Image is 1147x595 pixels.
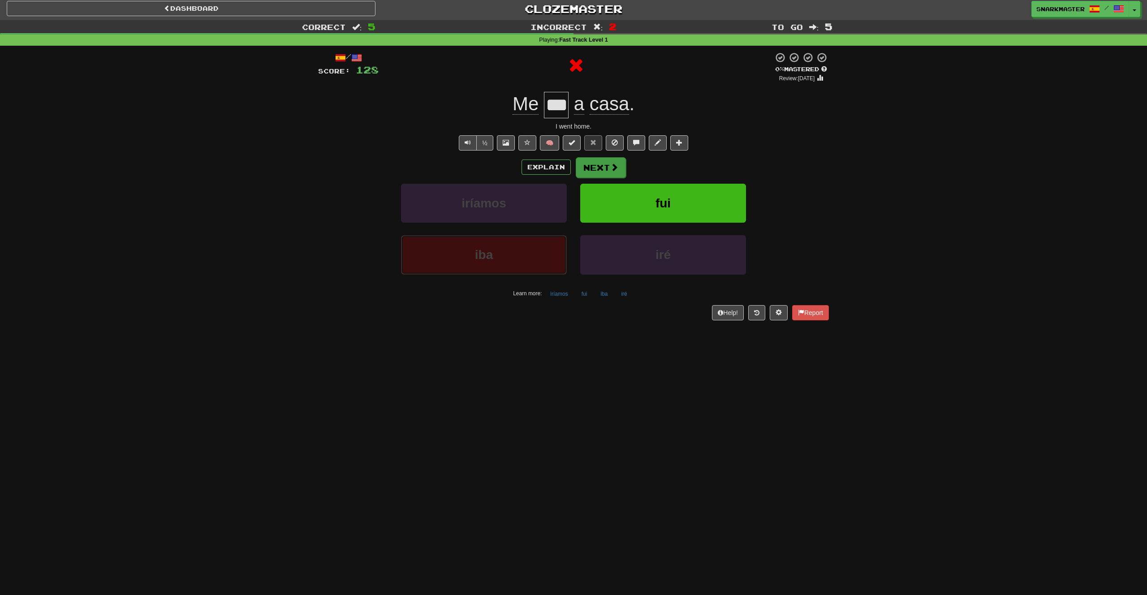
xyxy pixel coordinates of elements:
div: Mastered [773,65,829,73]
span: 0 % [775,65,784,73]
span: 5 [368,21,375,32]
div: Text-to-speech controls [457,135,493,151]
button: Favorite sentence (alt+f) [518,135,536,151]
span: iríamos [461,196,506,210]
button: fui [580,184,746,223]
span: iré [655,248,671,262]
button: Add to collection (alt+a) [670,135,688,151]
div: I went home. [318,122,829,131]
span: To go [772,22,803,31]
button: iríamos [401,184,567,223]
button: Reset to 0% Mastered (alt+r) [584,135,602,151]
button: Next [576,157,626,178]
span: snarkmaster [1036,5,1085,13]
span: 128 [356,64,379,75]
button: Ignore sentence (alt+i) [606,135,624,151]
div: / [318,52,379,63]
a: Clozemaster [389,1,758,17]
span: 5 [825,21,832,32]
button: Play sentence audio (ctl+space) [459,135,477,151]
button: iríamos [545,287,573,301]
button: Set this sentence to 100% Mastered (alt+m) [563,135,581,151]
span: fui [655,196,671,210]
small: Learn more: [513,290,542,297]
span: 2 [609,21,617,32]
button: iré [580,235,746,274]
span: : [593,23,603,31]
span: : [809,23,819,31]
span: Incorrect [530,22,587,31]
button: 🧠 [540,135,559,151]
span: Me [513,93,539,115]
span: casa [590,93,630,115]
button: Explain [522,160,571,175]
span: . [569,93,634,115]
button: Help! [712,305,744,320]
button: iré [616,287,632,301]
button: iba [595,287,612,301]
span: Correct [302,22,346,31]
button: iba [401,235,567,274]
strong: Fast Track Level 1 [559,37,608,43]
span: a [574,93,584,115]
button: Show image (alt+x) [497,135,515,151]
button: Round history (alt+y) [748,305,765,320]
button: fui [577,287,592,301]
span: Score: [318,67,350,75]
a: Dashboard [7,1,375,16]
button: ½ [476,135,493,151]
small: Review: [DATE] [779,75,815,82]
span: / [1104,4,1109,11]
span: iba [475,248,493,262]
span: : [352,23,362,31]
button: Edit sentence (alt+d) [649,135,667,151]
a: snarkmaster / [1031,1,1129,17]
button: Discuss sentence (alt+u) [627,135,645,151]
button: Report [792,305,829,320]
